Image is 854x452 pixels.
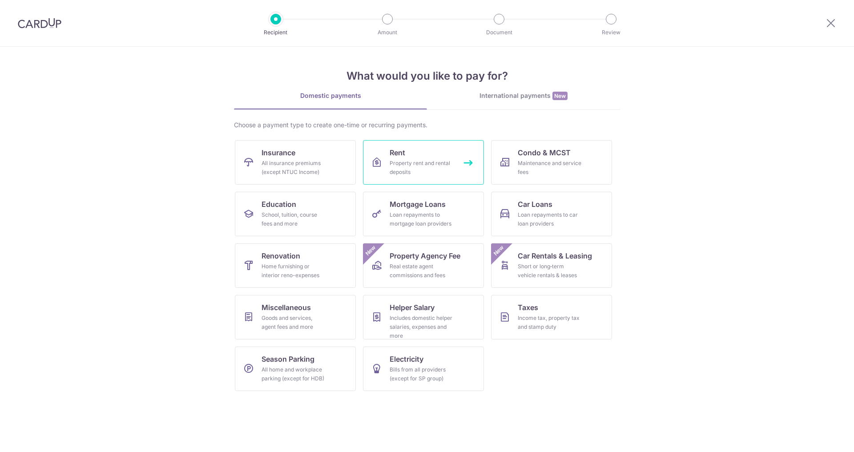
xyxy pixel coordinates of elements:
div: Maintenance and service fees [518,159,582,177]
span: New [552,92,568,100]
a: Condo & MCSTMaintenance and service fees [491,140,612,185]
span: Renovation [262,250,300,261]
div: Includes domestic helper salaries, expenses and more [390,314,454,340]
div: Bills from all providers (except for SP group) [390,365,454,383]
a: RentProperty rent and rental deposits [363,140,484,185]
h4: What would you like to pay for? [234,68,620,84]
span: Condo & MCST [518,147,571,158]
p: Recipient [243,28,309,37]
span: Insurance [262,147,295,158]
span: New [363,243,378,258]
div: Income tax, property tax and stamp duty [518,314,582,331]
a: Helper SalaryIncludes domestic helper salaries, expenses and more [363,295,484,339]
div: Short or long‑term vehicle rentals & leases [518,262,582,280]
span: Mortgage Loans [390,199,446,210]
p: Review [578,28,644,37]
div: All home and workplace parking (except for HDB) [262,365,326,383]
a: Property Agency FeeReal estate agent commissions and feesNew [363,243,484,288]
a: EducationSchool, tuition, course fees and more [235,192,356,236]
div: Home furnishing or interior reno-expenses [262,262,326,280]
span: Season Parking [262,354,314,364]
span: Taxes [518,302,538,313]
span: Car Rentals & Leasing [518,250,592,261]
span: Car Loans [518,199,552,210]
p: Amount [354,28,420,37]
div: Goods and services, agent fees and more [262,314,326,331]
a: InsuranceAll insurance premiums (except NTUC Income) [235,140,356,185]
span: Electricity [390,354,423,364]
span: Property Agency Fee [390,250,460,261]
a: Mortgage LoansLoan repayments to mortgage loan providers [363,192,484,236]
a: MiscellaneousGoods and services, agent fees and more [235,295,356,339]
div: Loan repayments to car loan providers [518,210,582,228]
div: Real estate agent commissions and fees [390,262,454,280]
span: Miscellaneous [262,302,311,313]
span: Rent [390,147,405,158]
a: RenovationHome furnishing or interior reno-expenses [235,243,356,288]
a: ElectricityBills from all providers (except for SP group) [363,347,484,391]
img: CardUp [18,18,61,28]
span: Education [262,199,296,210]
div: Domestic payments [234,91,427,100]
div: International payments [427,91,620,101]
a: Car LoansLoan repayments to car loan providers [491,192,612,236]
div: Loan repayments to mortgage loan providers [390,210,454,228]
a: Car Rentals & LeasingShort or long‑term vehicle rentals & leasesNew [491,243,612,288]
a: Season ParkingAll home and workplace parking (except for HDB) [235,347,356,391]
div: Property rent and rental deposits [390,159,454,177]
span: Helper Salary [390,302,435,313]
a: TaxesIncome tax, property tax and stamp duty [491,295,612,339]
p: Document [466,28,532,37]
div: School, tuition, course fees and more [262,210,326,228]
div: All insurance premiums (except NTUC Income) [262,159,326,177]
div: Choose a payment type to create one-time or recurring payments. [234,121,620,129]
span: New [491,243,506,258]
